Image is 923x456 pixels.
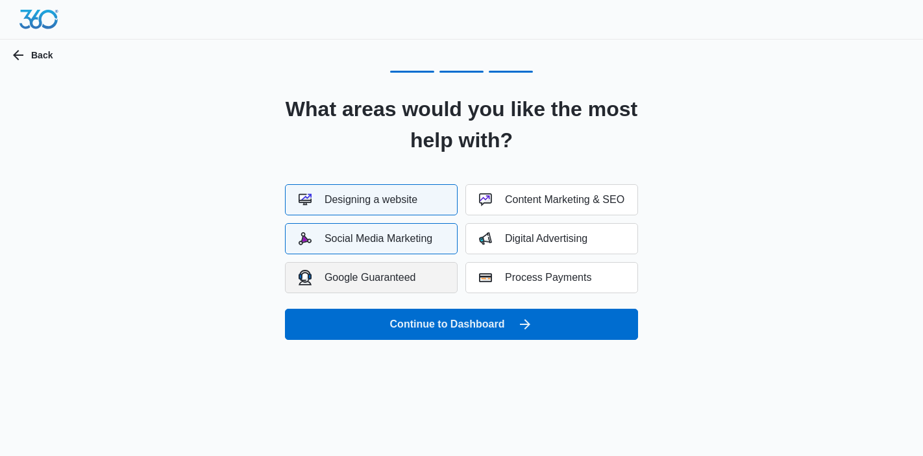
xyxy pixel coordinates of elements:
div: Social Media Marketing [299,232,432,245]
div: Process Payments [479,271,591,284]
div: Content Marketing & SEO [479,193,624,206]
button: Continue to Dashboard [285,309,638,340]
div: Google Guaranteed [299,270,416,285]
button: Digital Advertising [465,223,638,254]
button: Google Guaranteed [285,262,458,293]
div: Digital Advertising [479,232,587,245]
div: Designing a website [299,193,417,206]
button: Designing a website [285,184,458,215]
button: Social Media Marketing [285,223,458,254]
h2: What areas would you like the most help with? [269,93,654,156]
button: Content Marketing & SEO [465,184,638,215]
button: Process Payments [465,262,638,293]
